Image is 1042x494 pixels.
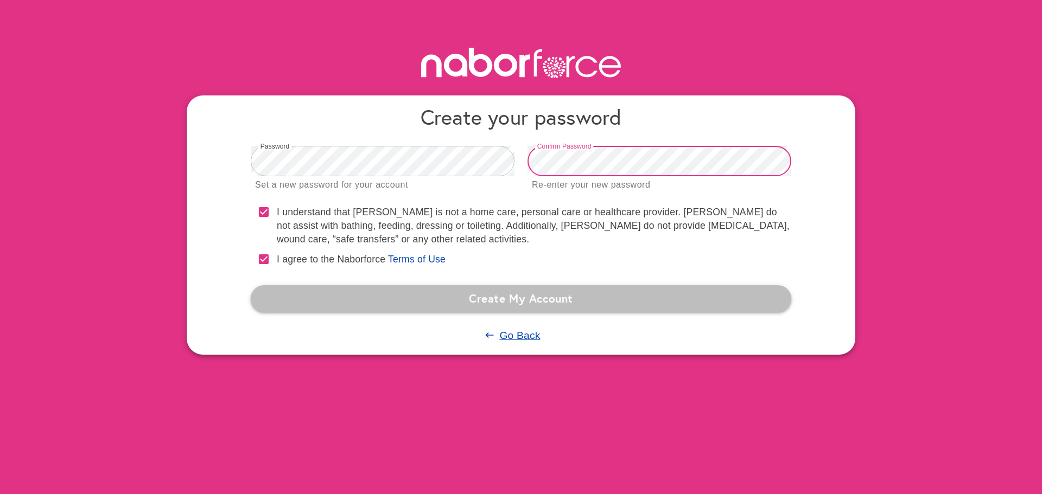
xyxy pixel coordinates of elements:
div: Re-enter your new password [532,178,650,193]
label: I agree to the Naborforce [277,253,385,266]
a: Terms of Use [388,254,446,265]
div: Set a new password for your account [255,178,408,193]
button: Create My Account [251,285,791,311]
label: I understand that [PERSON_NAME] is not a home care, personal care or healthcare provider. [PERSON... [277,206,791,246]
u: Go Back [499,330,540,341]
h4: Create your password [251,104,791,130]
span: Create My Account [259,288,783,308]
